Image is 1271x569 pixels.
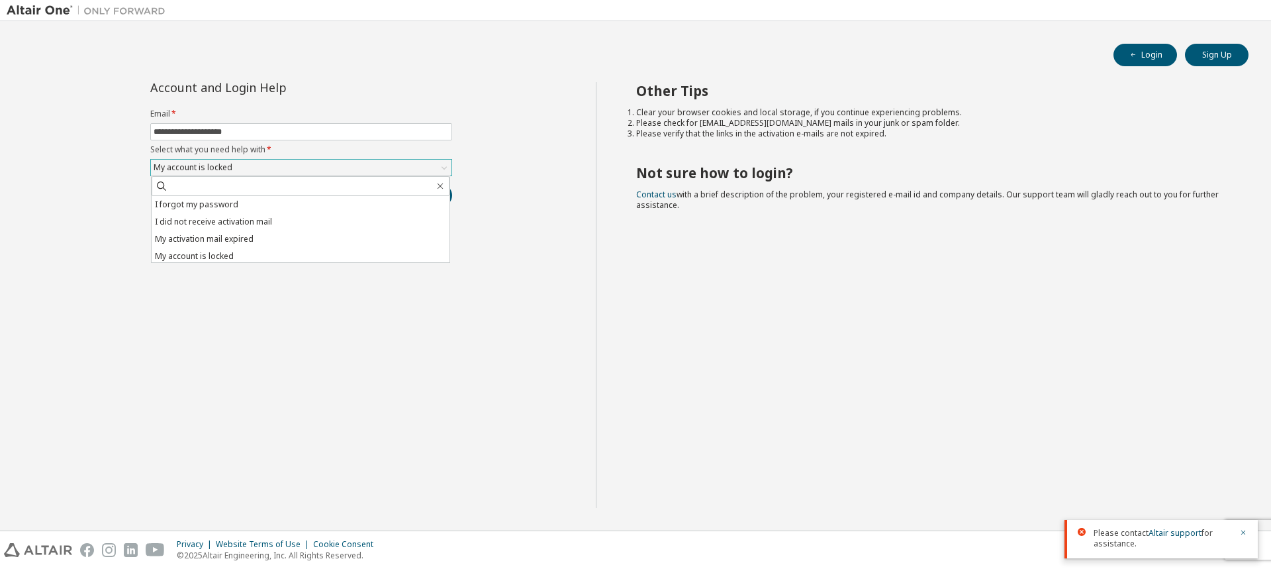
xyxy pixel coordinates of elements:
img: Altair One [7,4,172,17]
h2: Not sure how to login? [636,164,1225,181]
button: Sign Up [1185,44,1248,66]
div: Cookie Consent [313,539,381,550]
a: Altair support [1149,527,1201,539]
img: instagram.svg [102,543,116,557]
label: Select what you need help with [150,144,452,155]
div: Privacy [177,539,216,550]
span: with a brief description of the problem, your registered e-mail id and company details. Our suppo... [636,189,1219,211]
label: Email [150,109,452,119]
div: Account and Login Help [150,82,392,93]
li: Clear your browser cookies and local storage, if you continue experiencing problems. [636,107,1225,118]
span: Please contact for assistance. [1094,528,1231,549]
div: My account is locked [152,160,234,175]
div: My account is locked [151,160,451,176]
img: linkedin.svg [124,543,138,557]
p: © 2025 Altair Engineering, Inc. All Rights Reserved. [177,550,381,561]
li: Please verify that the links in the activation e-mails are not expired. [636,129,1225,139]
img: facebook.svg [80,543,94,557]
img: altair_logo.svg [4,543,72,557]
a: Contact us [636,189,677,200]
img: youtube.svg [146,543,165,557]
h2: Other Tips [636,82,1225,99]
li: Please check for [EMAIL_ADDRESS][DOMAIN_NAME] mails in your junk or spam folder. [636,118,1225,129]
div: Website Terms of Use [216,539,313,550]
li: I forgot my password [152,196,449,213]
button: Login [1113,44,1177,66]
